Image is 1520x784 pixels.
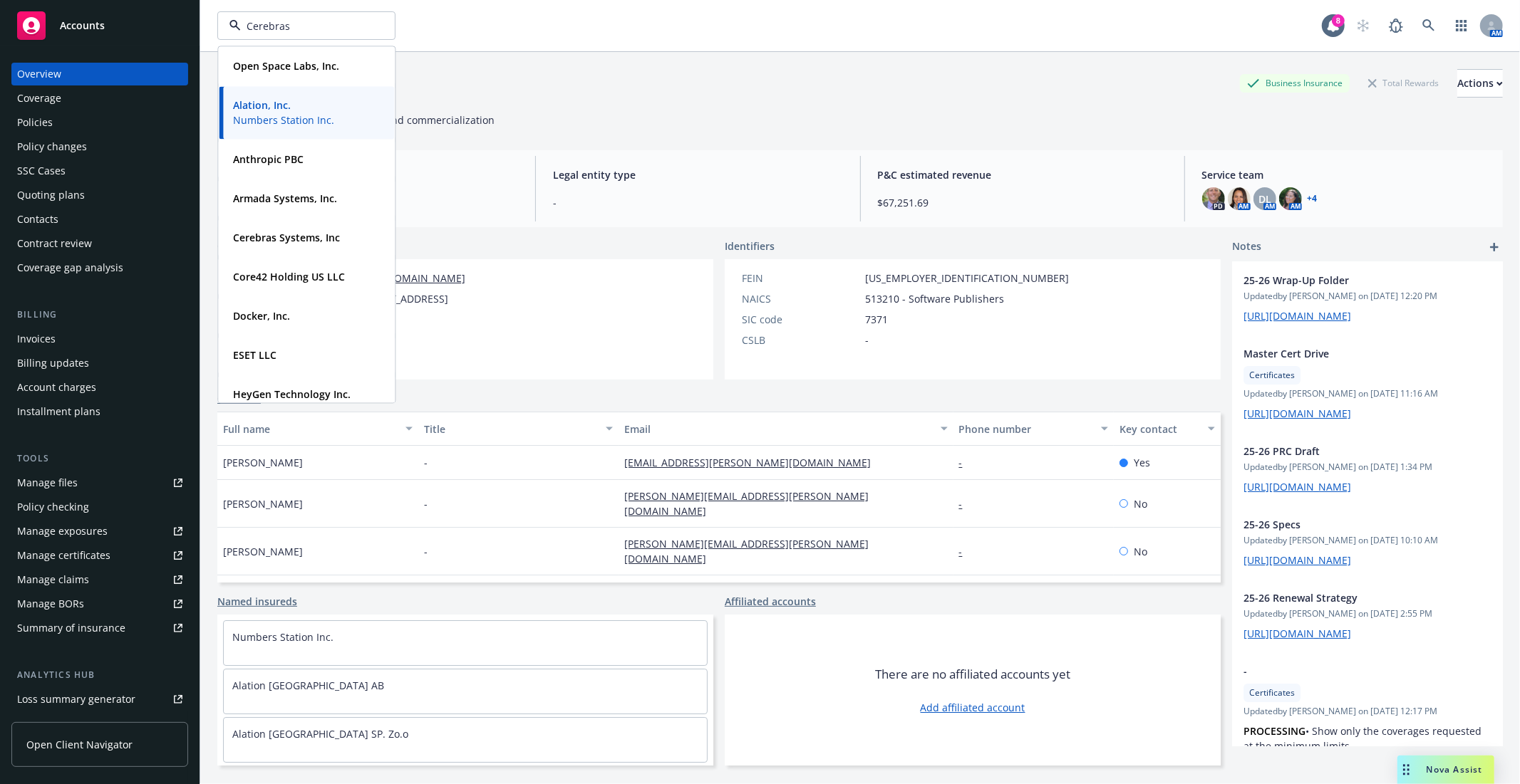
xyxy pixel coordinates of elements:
[1114,412,1221,446] button: Key contact
[1232,432,1503,506] div: 25-26 PRC DraftUpdatedby [PERSON_NAME] on [DATE] 1:34 PM[URL][DOMAIN_NAME]
[17,135,87,158] div: Policy changes
[11,208,188,231] a: Contacts
[1244,724,1306,738] strong: PROCESSING
[1202,187,1225,210] img: photo
[17,520,108,543] div: Manage exposures
[233,113,334,127] span: Numbers Station Inc.
[1244,590,1454,605] span: 25-26 Renewal Strategy
[1244,705,1491,718] span: Updated by [PERSON_NAME] on [DATE] 12:17 PM
[17,496,89,518] div: Policy checking
[1244,627,1351,640] a: [URL][DOMAIN_NAME]
[725,239,775,254] span: Identifiers
[11,6,188,46] a: Accounts
[1486,239,1503,256] a: add
[17,592,84,615] div: Manage BORs
[232,679,384,692] a: Alation [GEOGRAPHIC_DATA] AB
[725,594,816,609] a: Affiliated accounts
[11,308,188,322] div: Billing
[1397,756,1494,784] button: Nova Assist
[11,256,188,279] a: Coverage gap analysis
[624,422,931,437] div: Email
[1397,756,1415,784] div: Drag to move
[1332,14,1345,27] div: 8
[17,688,135,711] div: Loss summary generator
[17,63,61,85] div: Overview
[26,737,133,752] span: Open Client Navigator
[233,231,340,244] strong: Cerebras Systems, Inc
[1279,187,1302,210] img: photo
[11,160,188,182] a: SSC Cases
[1244,346,1454,361] span: Master Cert Drive
[11,352,188,375] a: Billing updates
[233,192,337,205] strong: Armada Systems, Inc.
[1244,553,1351,567] a: [URL][DOMAIN_NAME]
[17,471,78,494] div: Manage files
[11,496,188,518] a: Policy checking
[11,184,188,207] a: Quoting plans
[17,232,92,255] div: Contract review
[11,668,188,682] div: Analytics hub
[11,376,188,399] a: Account charges
[1308,194,1318,203] a: +4
[233,270,345,283] strong: Core42 Holding US LLC
[418,412,619,446] button: Title
[424,455,428,470] span: -
[1240,74,1350,92] div: Business Insurance
[1134,496,1147,511] span: No
[17,544,110,567] div: Manage certificates
[1232,239,1261,256] span: Notes
[233,387,351,401] strong: HeyGen Technology Inc.
[232,630,334,644] a: Numbers Station Inc.
[233,348,276,362] strong: ESET LLC
[11,568,188,591] a: Manage claims
[878,195,1167,210] span: $67,251.69
[11,592,188,615] a: Manage BORs
[1249,369,1295,382] span: Certificates
[865,271,1069,286] span: [US_EMPLOYER_IDENTIFICATION_NUMBER]
[11,617,188,639] a: Summary of insurance
[424,496,428,511] span: -
[1415,11,1443,40] a: Search
[1258,192,1271,207] span: DL
[11,471,188,494] a: Manage files
[11,87,188,110] a: Coverage
[1244,309,1351,323] a: [URL][DOMAIN_NAME]
[742,312,859,327] div: SIC code
[875,666,1070,683] span: There are no affiliated accounts yet
[1244,444,1454,459] span: 25-26 PRC Draft
[1249,686,1295,699] span: Certificates
[1134,455,1150,470] span: Yes
[1244,664,1454,679] span: -
[11,400,188,423] a: Installment plans
[217,594,297,609] a: Named insureds
[223,544,303,559] span: [PERSON_NAME]
[60,20,105,31] span: Accounts
[624,537,869,565] a: [PERSON_NAME][EMAIL_ADDRESS][PERSON_NAME][DOMAIN_NAME]
[1244,480,1351,493] a: [URL][DOMAIN_NAME]
[233,309,290,323] strong: Docker, Inc.
[1232,335,1503,432] div: Master Cert DriveCertificatesUpdatedby [PERSON_NAME] on [DATE] 11:16 AM[URL][DOMAIN_NAME]
[865,333,869,347] span: -
[11,111,188,134] a: Policies
[959,456,974,469] a: -
[742,271,859,286] div: FEIN
[1244,290,1491,303] span: Updated by [PERSON_NAME] on [DATE] 12:20 PM
[223,496,303,511] span: [PERSON_NAME]
[1232,506,1503,579] div: 25-26 SpecsUpdatedby [PERSON_NAME] on [DATE] 10:10 AM[URL][DOMAIN_NAME]
[358,291,448,306] span: [STREET_ADDRESS]
[624,489,869,518] a: [PERSON_NAME][EMAIL_ADDRESS][PERSON_NAME][DOMAIN_NAME]
[1244,517,1454,532] span: 25-26 Specs
[1447,11,1476,40] a: Switch app
[624,456,882,469] a: [EMAIL_ADDRESS][PERSON_NAME][DOMAIN_NAME]
[878,167,1167,182] span: P&C estimated revenue
[11,688,188,711] a: Loss summary generator
[1427,763,1483,775] span: Nova Assist
[1120,422,1199,437] div: Key contact
[11,328,188,350] a: Invoices
[223,455,303,470] span: [PERSON_NAME]
[424,544,428,559] span: -
[17,256,123,279] div: Coverage gap analysis
[865,312,888,327] span: 7371
[11,544,188,567] a: Manage certificates
[953,412,1114,446] button: Phone number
